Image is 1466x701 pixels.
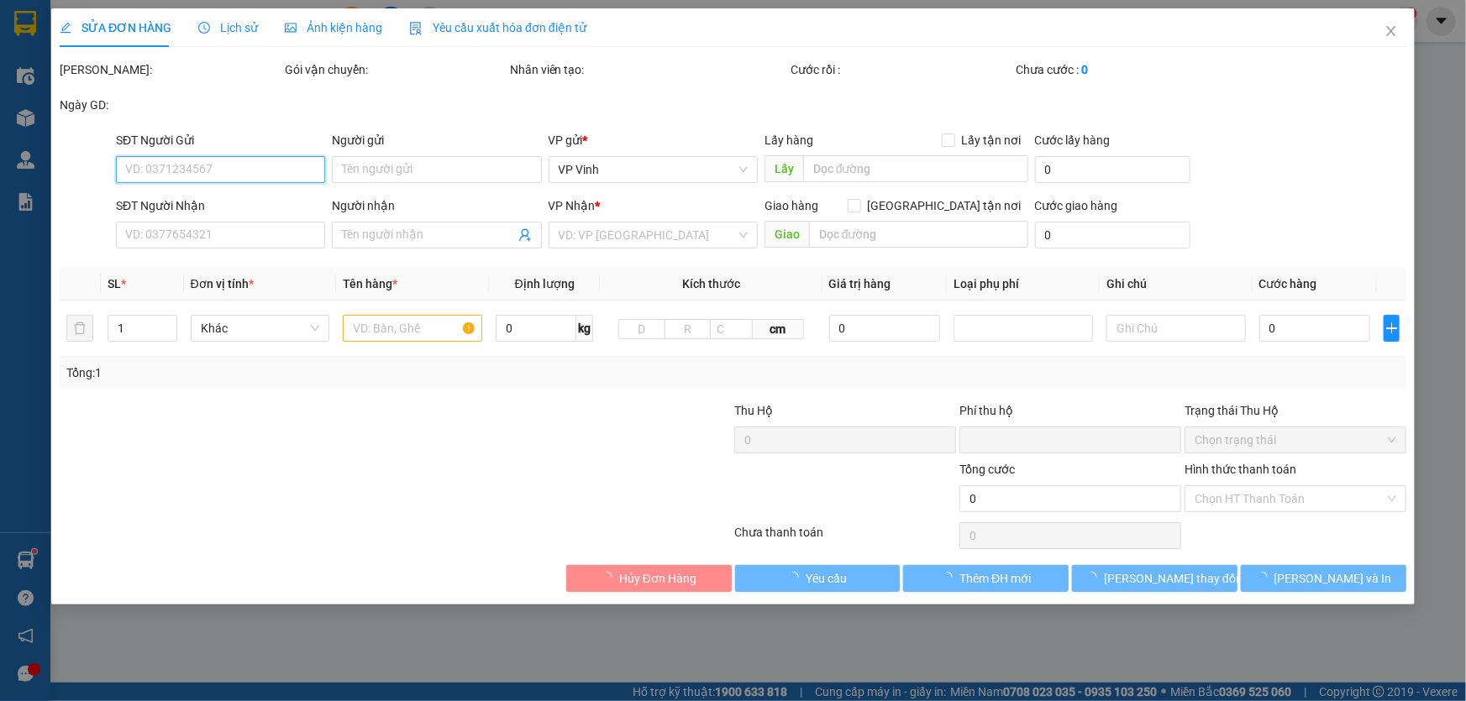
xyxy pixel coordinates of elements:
span: Tổng cước [959,463,1015,476]
button: Hủy Đơn Hàng [566,565,732,592]
label: Cước lấy hàng [1035,133,1111,147]
input: D [618,319,665,339]
button: Close [1368,8,1415,55]
span: clock-circle [198,22,210,34]
span: Lịch sử [198,21,258,34]
span: SỬA ĐƠN HÀNG [60,21,171,34]
span: 24 [PERSON_NAME] - Vinh - [GEOGRAPHIC_DATA] [40,56,163,100]
input: Cước giao hàng [1035,222,1190,248]
span: loading [1256,572,1274,583]
img: logo [9,70,38,153]
span: Định lượng [515,277,575,290]
strong: HÃNG XE HẢI HOÀNG GIA [54,17,160,53]
span: Tên hàng [343,277,397,290]
div: Chưa cước : [1016,60,1237,79]
div: VP gửi [549,131,758,149]
input: VD: Bàn, Ghế [343,315,482,342]
button: [PERSON_NAME] thay đổi [1072,565,1237,592]
button: Thêm ĐH mới [903,565,1069,592]
div: Phí thu hộ [959,401,1181,426]
div: Trạng thái Thu Hộ [1185,401,1406,420]
input: R [665,319,712,339]
div: Tổng: 1 [66,364,566,382]
span: Lấy tận nơi [955,131,1028,149]
div: Ngày GD: [60,96,281,114]
div: SĐT Người Nhận [116,196,325,215]
label: Cước giao hàng [1035,199,1118,212]
span: Cước hàng [1259,277,1317,290]
span: Lấy hàng [765,133,813,147]
button: [PERSON_NAME] và In [1241,565,1406,592]
div: SĐT Người Gửi [116,131,325,149]
span: [GEOGRAPHIC_DATA] tận nơi [861,196,1028,215]
span: Hủy Đơn Hàng [619,569,696,588]
th: Loại phụ phí [947,268,1100,301]
div: Người nhận [332,196,541,215]
input: Dọc đường [803,155,1028,182]
span: cm [753,319,804,339]
button: delete [66,315,93,342]
input: Dọc đường [809,221,1028,248]
th: Ghi chú [1100,268,1253,301]
div: Nhân viên tạo: [510,60,788,79]
span: loading [601,572,619,583]
div: [PERSON_NAME]: [60,60,281,79]
span: Giá trị hàng [829,277,891,290]
span: kg [576,315,593,342]
img: icon [409,22,423,35]
strong: PHIẾU GỬI HÀNG [65,123,150,159]
span: Giao hàng [765,199,818,212]
label: Hình thức thanh toán [1185,463,1296,476]
span: Thu Hộ [734,404,773,417]
span: Ảnh kiện hàng [285,21,382,34]
span: Đơn vị tính [191,277,254,290]
input: Ghi Chú [1106,315,1246,342]
span: [PERSON_NAME] thay đổi [1104,569,1238,588]
button: Yêu cầu [735,565,901,592]
div: Chưa thanh toán [733,523,959,552]
span: Giao [765,221,809,248]
span: loading [787,572,806,583]
button: plus [1384,315,1400,342]
span: VP Vinh [559,157,748,182]
input: C [710,319,752,339]
div: Gói vận chuyển: [285,60,507,79]
b: 0 [1081,63,1088,76]
span: close [1385,24,1398,38]
span: picture [285,22,297,34]
span: Chọn trạng thái [1195,427,1396,453]
span: user-add [518,228,532,242]
span: [PERSON_NAME] và In [1274,569,1392,588]
span: Yêu cầu xuất hóa đơn điện tử [409,21,586,34]
span: Yêu cầu [806,569,847,588]
input: Cước lấy hàng [1035,156,1190,183]
span: edit [60,22,71,34]
span: VP Nhận [549,199,596,212]
div: Người gửi [332,131,541,149]
div: Cước rồi : [791,60,1012,79]
span: loading [1085,572,1104,583]
span: Thêm ĐH mới [959,569,1031,588]
span: SL [108,277,121,290]
span: Khác [201,316,320,341]
span: plus [1385,322,1399,335]
span: loading [941,572,959,583]
span: Kích thước [682,277,740,290]
span: Lấy [765,155,803,182]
